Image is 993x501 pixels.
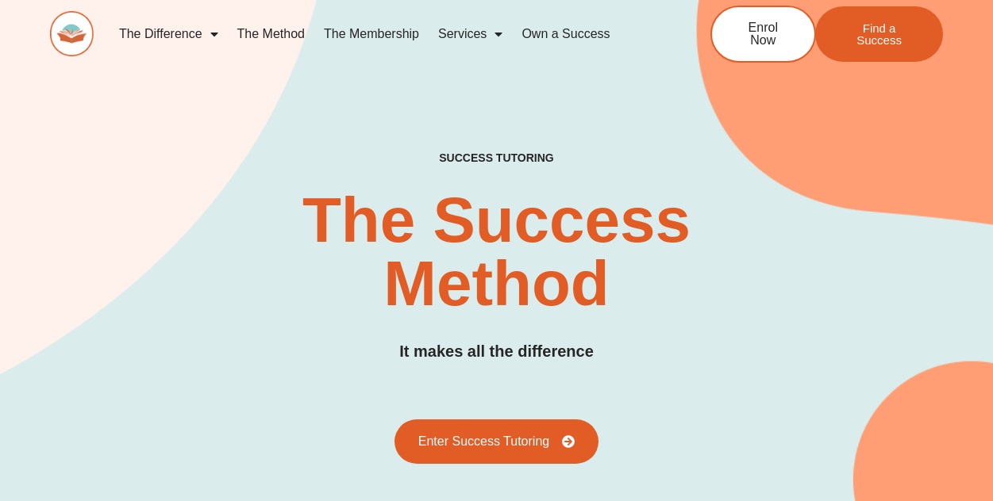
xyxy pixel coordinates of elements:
[512,16,619,52] a: Own a Success
[736,21,791,47] span: Enrol Now
[364,151,629,165] h4: SUCCESS TUTORING​
[110,16,228,52] a: The Difference
[710,6,816,63] a: Enrol Now
[429,16,512,52] a: Services
[314,16,429,52] a: The Membership
[110,16,659,52] nav: Menu
[228,16,314,52] a: The Method
[815,6,943,62] a: Find a Success
[399,339,594,364] h3: It makes all the difference
[839,22,919,46] span: Find a Success
[294,189,699,316] h2: The Success Method
[418,435,549,448] span: Enter Success Tutoring
[395,419,598,464] a: Enter Success Tutoring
